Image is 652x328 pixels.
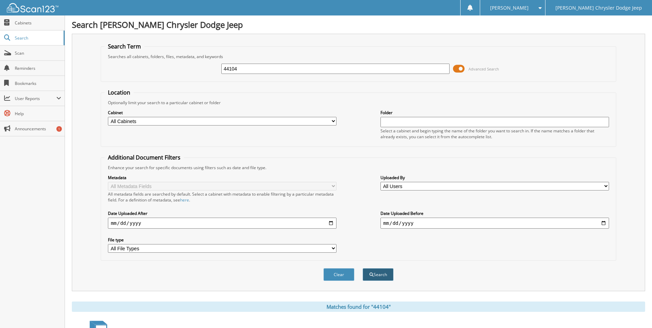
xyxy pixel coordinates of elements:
h1: Search [PERSON_NAME] Chrysler Dodge Jeep [72,19,645,30]
span: Announcements [15,126,61,132]
div: Optionally limit your search to a particular cabinet or folder [104,100,612,106]
div: Searches all cabinets, folders, files, metadata, and keywords [104,54,612,59]
span: User Reports [15,96,56,101]
legend: Additional Document Filters [104,154,184,161]
label: Date Uploaded Before [380,210,609,216]
span: [PERSON_NAME] [490,6,529,10]
label: File type [108,237,336,243]
span: Cabinets [15,20,61,26]
div: 1 [56,126,62,132]
div: All metadata fields are searched by default. Select a cabinet with metadata to enable filtering b... [108,191,336,203]
span: Advanced Search [468,66,499,72]
div: Select a cabinet and begin typing the name of the folder you want to search in. If the name match... [380,128,609,140]
label: Cabinet [108,110,336,116]
span: [PERSON_NAME] Chrysler Dodge Jeep [555,6,642,10]
button: Search [363,268,394,281]
legend: Search Term [104,43,144,50]
iframe: Chat Widget [618,295,652,328]
label: Date Uploaded After [108,210,336,216]
span: Help [15,111,61,117]
input: end [380,218,609,229]
a: here [180,197,189,203]
div: Enhance your search for specific documents using filters such as date and file type. [104,165,612,171]
label: Metadata [108,175,336,181]
legend: Location [104,89,134,96]
span: Search [15,35,60,41]
input: start [108,218,336,229]
button: Clear [323,268,354,281]
img: scan123-logo-white.svg [7,3,58,12]
span: Scan [15,50,61,56]
label: Uploaded By [380,175,609,181]
span: Bookmarks [15,80,61,86]
label: Folder [380,110,609,116]
div: Matches found for "44104" [72,302,645,312]
span: Reminders [15,65,61,71]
